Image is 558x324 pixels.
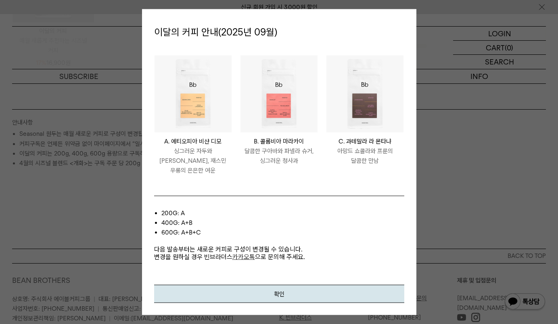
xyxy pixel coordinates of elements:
[155,55,232,132] img: #285
[326,136,403,146] p: C. 과테말라 라 몬타냐
[154,237,404,260] p: 다음 발송부터는 새로운 커피로 구성이 변경될 수 있습니다. 변경을 원하실 경우 빈브라더스 으로 문의해 주세요.
[154,21,404,43] p: 이달의 커피 안내(2025년 09월)
[161,218,404,227] li: 400g: A+B
[240,146,318,165] p: 달콤한 구아바와 파넬라 슈거, 싱그러운 청사과
[232,253,255,260] a: 카카오톡
[161,227,404,237] li: 600g: A+B+C
[161,208,404,218] li: 200g: A
[326,146,403,165] p: 아망드 쇼콜라와 프룬의 달콤한 만남
[326,55,403,132] img: #285
[240,55,318,132] img: #285
[154,285,404,303] button: 확인
[155,146,232,175] p: 싱그러운 자두와 [PERSON_NAME], 재스민 우롱의 은은한 여운
[240,136,318,146] p: B. 콜롬비아 마라카이
[155,136,232,146] p: A. 에티오피아 비샨 디모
